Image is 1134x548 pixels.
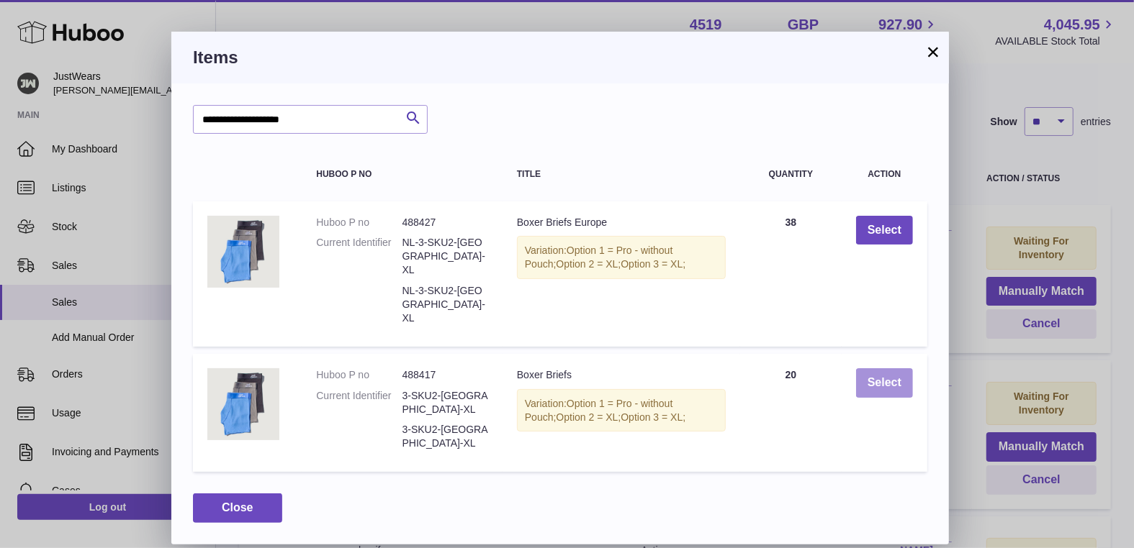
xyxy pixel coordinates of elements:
[924,43,942,60] button: ×
[525,245,673,270] span: Option 1 = Pro - without Pouch;
[856,368,913,398] button: Select
[402,368,488,382] dd: 488417
[556,258,621,270] span: Option 2 = XL;
[621,411,685,423] span: Option 3 = XL;
[842,155,927,193] th: Action
[856,216,913,245] button: Select
[402,423,488,450] dd: 3-SKU2-[GEOGRAPHIC_DATA]-XL
[316,236,402,277] dt: Current Identifier
[556,411,621,423] span: Option 2 = XL;
[402,216,488,229] dd: 488427
[517,368,726,382] div: Boxer Briefs
[316,216,402,229] dt: Huboo P no
[222,501,253,513] span: Close
[517,236,726,279] div: Variation:
[193,46,927,69] h3: Items
[525,398,673,423] span: Option 1 = Pro - without Pouch;
[740,354,842,472] td: 20
[316,368,402,382] dt: Huboo P no
[402,236,488,277] dd: NL-3-SKU2-[GEOGRAPHIC_DATA]-XL
[740,201,842,347] td: 38
[503,155,740,193] th: Title
[207,368,279,440] img: Boxer Briefs
[621,258,685,270] span: Option 3 = XL;
[517,216,726,229] div: Boxer Briefs Europe
[402,389,488,416] dd: 3-SKU2-[GEOGRAPHIC_DATA]-XL
[740,155,842,193] th: Quantity
[302,155,503,193] th: Huboo P no
[402,284,488,325] dd: NL-3-SKU2-[GEOGRAPHIC_DATA]-XL
[517,389,726,432] div: Variation:
[193,493,282,523] button: Close
[207,216,279,288] img: Boxer Briefs Europe
[316,389,402,416] dt: Current Identifier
